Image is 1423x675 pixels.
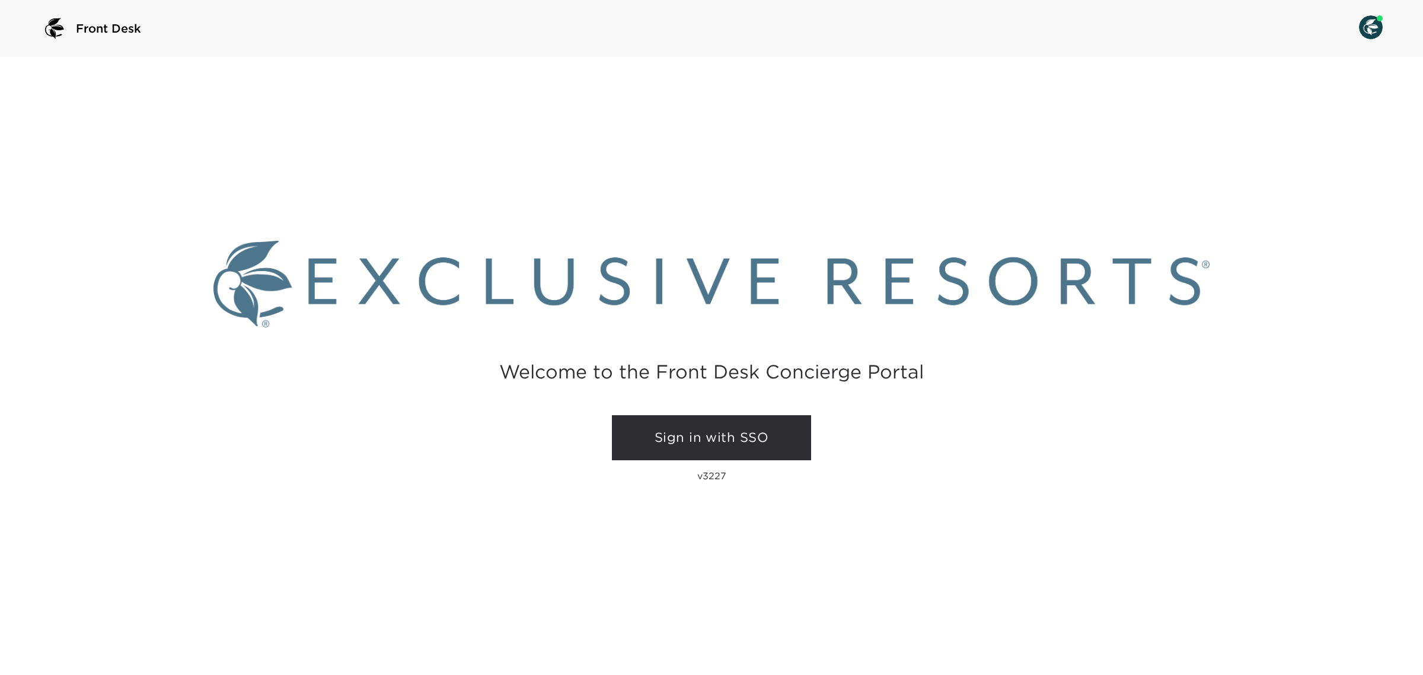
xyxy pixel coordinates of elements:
[697,470,726,482] p: v3227
[40,14,69,43] img: logo
[1359,15,1383,39] img: User
[499,362,924,381] h2: Welcome to the Front Desk Concierge Portal
[612,415,811,460] a: Sign in with SSO
[76,20,141,37] span: Front Desk
[213,241,1210,327] img: Exclusive Resorts logo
